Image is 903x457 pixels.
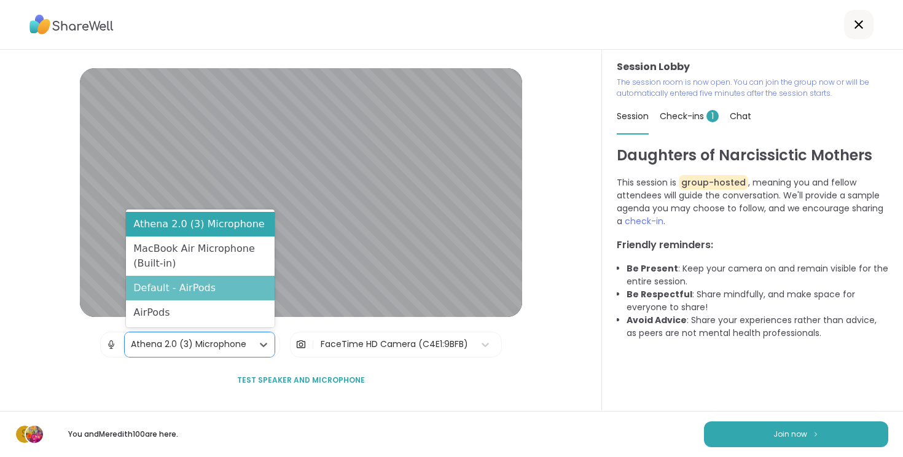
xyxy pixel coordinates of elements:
[126,276,275,300] div: Default - AirPods
[106,332,117,357] img: Microphone
[627,314,687,326] b: Avoid Advice
[617,60,888,74] h3: Session Lobby
[29,10,114,39] img: ShareWell Logo
[126,300,275,325] div: AirPods
[122,332,125,357] span: |
[21,426,28,442] span: S
[617,144,888,166] h1: Daughters of Narcissictic Mothers
[627,288,692,300] b: Be Respectful
[730,110,751,122] span: Chat
[617,238,888,252] h3: Friendly reminders:
[812,431,819,437] img: ShareWell Logomark
[773,429,807,440] span: Join now
[625,215,663,227] span: check-in
[617,77,888,99] p: The session room is now open. You can join the group now or will be automatically entered five mi...
[126,236,275,276] div: MacBook Air Microphone (Built-in)
[311,332,315,357] span: |
[704,421,888,447] button: Join now
[232,367,370,393] button: Test speaker and microphone
[295,332,307,357] img: Camera
[679,175,748,190] span: group-hosted
[627,262,678,275] b: Be Present
[617,176,888,228] p: This session is , meaning you and fellow attendees will guide the conversation. We'll provide a s...
[131,338,246,351] div: Athena 2.0 (3) Microphone
[627,314,888,340] li: : Share your experiences rather than advice, as peers are not mental health professionals.
[126,212,275,236] div: Athena 2.0 (3) Microphone
[627,288,888,314] li: : Share mindfully, and make space for everyone to share!
[627,262,888,288] li: : Keep your camera on and remain visible for the entire session.
[660,110,719,122] span: Check-ins
[706,110,719,122] span: 1
[26,426,43,443] img: Meredith100
[321,338,468,351] div: FaceTime HD Camera (C4E1:9BFB)
[617,110,649,122] span: Session
[237,375,365,386] span: Test speaker and microphone
[54,429,192,440] p: You and Meredith100 are here.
